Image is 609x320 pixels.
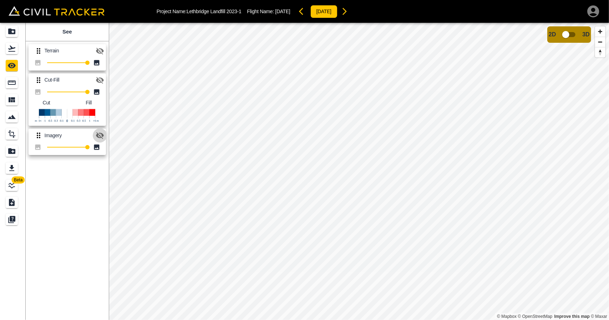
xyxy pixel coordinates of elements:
img: Civil Tracker [9,6,105,16]
button: Zoom out [595,37,605,47]
a: Mapbox [497,314,517,319]
canvas: Map [109,23,609,320]
a: OpenStreetMap [518,314,553,319]
button: Zoom in [595,26,605,37]
span: [DATE] [275,9,290,14]
a: Map feedback [554,314,590,319]
span: 3D [583,31,590,38]
button: [DATE] [310,5,338,18]
p: Flight Name: [247,9,290,14]
span: 2D [549,31,556,38]
button: Reset bearing to north [595,47,605,57]
a: Maxar [591,314,607,319]
p: Project Name: Lethbridge Landfill 2023-1 [157,9,242,14]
